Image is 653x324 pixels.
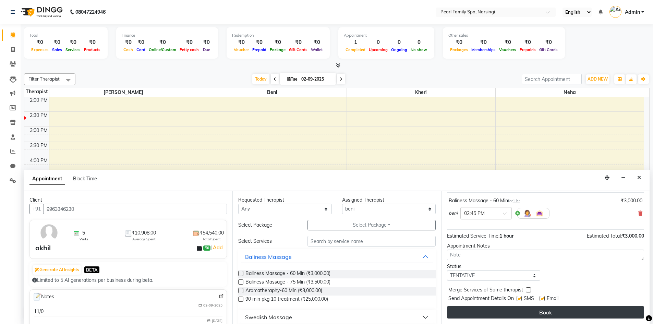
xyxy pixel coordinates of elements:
div: Appointment Notes [447,242,644,250]
span: beni [198,88,347,97]
span: Products [82,47,102,52]
div: Finance [122,33,213,38]
div: ₹0 [518,38,537,46]
span: SMS [524,295,534,303]
span: Tue [285,76,299,82]
div: 0 [367,38,389,46]
div: Swedish Massage [245,313,292,321]
span: ₹3,000.00 [622,233,644,239]
span: Completed [344,47,367,52]
input: Search Appointment [522,74,582,84]
span: Average Spent [132,237,156,242]
span: Estimated Service Time: [447,233,499,239]
span: [DATE] [212,318,222,323]
button: Swedish Massage [241,311,433,323]
div: ₹0 [268,38,287,46]
span: [PERSON_NAME] [49,88,198,97]
div: Select Package [233,221,302,229]
span: Merge Services of Same therapist [448,286,523,295]
span: Packages [448,47,470,52]
span: Wallet [309,47,324,52]
span: Services [64,47,82,52]
span: Send Appointment Details On [448,295,514,303]
span: Prepaid [251,47,268,52]
div: ₹0 [201,38,213,46]
div: ₹0 [50,38,64,46]
div: ₹0 [448,38,470,46]
div: Requested Therapist [238,196,332,204]
div: Client [29,196,227,204]
div: Appointment [344,33,429,38]
button: +91 [29,204,44,214]
span: Kheri [347,88,495,97]
div: Total [29,33,102,38]
span: No show [409,47,429,52]
div: Therapist [24,88,49,95]
div: 3:30 PM [28,142,49,149]
button: Book [447,306,644,319]
span: Cash [122,47,135,52]
div: ₹0 [135,38,147,46]
span: Card [135,47,147,52]
div: ₹0 [64,38,82,46]
div: Select Services [233,238,302,245]
span: Petty cash [178,47,201,52]
span: 1 hour [499,233,513,239]
span: 90 min pkg 10 treatment (₹25,000.00) [245,296,328,304]
span: Due [201,47,212,52]
button: Close [634,172,644,183]
div: ₹0 [537,38,559,46]
div: ₹3,000.00 [621,197,642,204]
span: Online/Custom [147,47,178,52]
span: Neha [496,88,644,97]
div: 1 [344,38,367,46]
span: Appointment [29,173,65,185]
div: 2:30 PM [28,112,49,119]
img: logo [17,2,64,22]
span: Gift Cards [537,47,559,52]
span: Prepaids [518,47,537,52]
button: Generate AI Insights [33,265,81,275]
div: 0 [409,38,429,46]
div: ₹0 [82,38,102,46]
div: 11/0 [34,308,44,315]
button: ADD NEW [586,74,609,84]
div: 4:00 PM [28,157,49,164]
span: Baliness Massage - 75 Min (₹3,500.00) [245,278,330,287]
span: beni [449,210,458,217]
input: 2025-09-02 [299,74,334,84]
span: ₹10,908.00 [132,229,156,237]
div: ₹0 [232,38,251,46]
span: Filter Therapist [28,76,60,82]
div: Other sales [448,33,559,38]
span: Vouchers [497,47,518,52]
div: Baliness Massage [245,253,292,261]
span: Total Spent [203,237,221,242]
span: Block Time [73,176,97,182]
div: 3:00 PM [28,127,49,134]
b: 08047224946 [75,2,106,22]
span: Gift Cards [287,47,309,52]
span: 1 hr [513,199,520,203]
span: | [210,243,224,252]
span: ₹0 [203,245,210,251]
div: ₹0 [497,38,518,46]
span: Admin [625,9,640,16]
span: Aromatheraphy-60 Min (₹3,000.00) [245,287,322,296]
div: akhil [35,243,51,253]
div: Status [447,263,541,270]
img: avatar [39,223,59,243]
div: ₹0 [29,38,50,46]
div: ₹0 [178,38,201,46]
span: Baliness Massage - 60 Min (₹3,000.00) [245,270,330,278]
input: Search by Name/Mobile/Email/Code [44,204,227,214]
div: Baliness Massage - 60 Min [449,197,520,204]
span: Expenses [29,47,50,52]
div: Assigned Therapist [342,196,436,204]
div: ₹0 [251,38,268,46]
span: Notes [33,292,54,301]
span: Estimated Total: [587,233,622,239]
img: Hairdresser.png [523,209,531,217]
span: 02-09-2025 [203,303,222,308]
div: 0 [389,38,409,46]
